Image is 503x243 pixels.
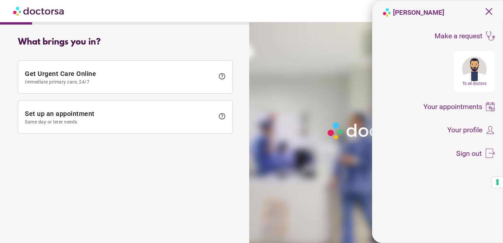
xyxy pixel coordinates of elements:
[456,81,493,86] div: To all doctors
[447,126,482,134] span: Your profile
[492,177,503,188] button: Your consent preferences for tracking technologies
[435,32,482,40] span: Make a request
[25,70,215,84] span: Get Urgent Care Online
[423,103,482,110] span: Your appointments
[456,150,482,157] span: Sign out
[18,37,233,47] div: What brings you in?
[486,102,495,111] img: icons8-booking-100.png
[486,31,495,41] img: icons8-stethoscope-100.png
[483,5,495,18] span: close
[382,8,391,17] img: logo-doctorsa-baloon.png
[25,110,215,124] span: Set up an appointment
[218,72,226,80] span: help
[25,119,215,124] span: Same day or later needs
[13,4,65,18] img: Doctorsa.com
[218,112,226,120] span: help
[325,120,425,142] img: Logo-Doctorsa-trans-White-partial-flat.png
[486,149,495,158] img: icons8-sign-out-50.png
[393,9,444,16] strong: [PERSON_NAME]
[486,125,495,135] img: icons8-customer-100.png
[25,79,215,84] span: Immediate primary care, 24/7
